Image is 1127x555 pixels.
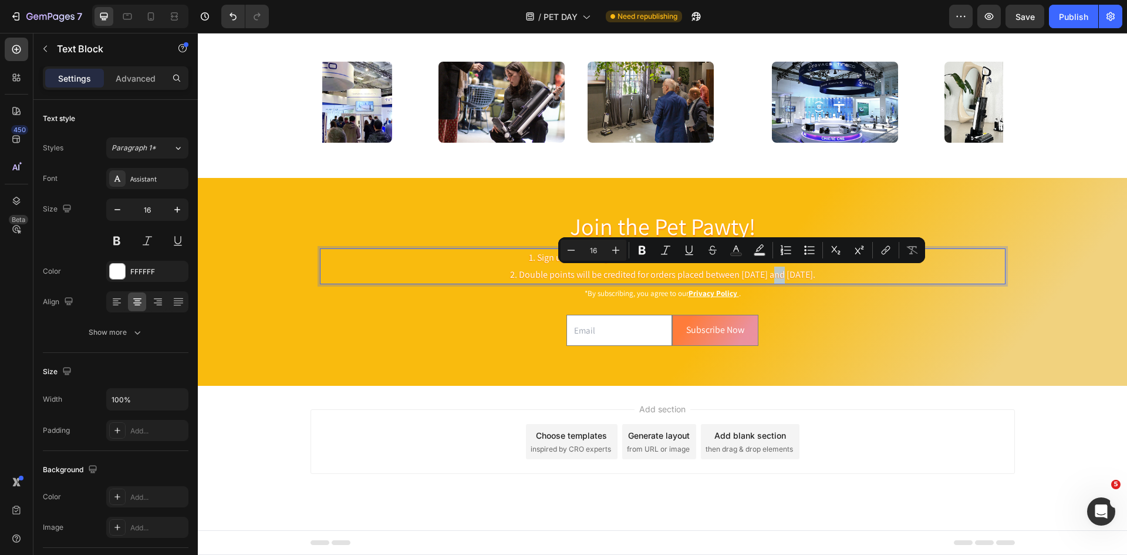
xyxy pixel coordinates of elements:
[43,294,76,310] div: Align
[106,137,188,159] button: Paragraph 1*
[43,492,61,502] div: Color
[437,370,492,382] span: Add section
[107,389,188,410] input: Auto
[89,327,143,338] div: Show more
[43,462,100,478] div: Background
[1059,11,1088,23] div: Publish
[43,322,188,343] button: Show more
[58,72,91,85] p: Settings
[43,143,63,153] div: Styles
[1111,480,1121,489] span: 5
[112,143,156,153] span: Paragraph 1*
[1005,5,1044,28] button: Save
[390,255,491,265] span: By subscribing, you agree to our
[488,289,546,306] div: Subscribe Now
[5,5,87,28] button: 7
[338,396,409,409] div: Choose templates
[430,396,492,409] div: Generate layout
[43,522,63,533] div: Image
[116,72,156,85] p: Advanced
[1087,497,1115,526] iframe: Intercom live chat
[77,9,82,23] p: 7
[429,411,492,422] span: from URL or image
[43,266,61,277] div: Color
[333,411,413,422] span: inspired by CRO experts
[474,282,561,313] button: Subscribe Now
[198,33,1127,555] iframe: Design area
[369,282,474,313] input: Email
[618,11,677,22] span: Need republishing
[43,173,58,184] div: Font
[57,42,157,56] p: Text Block
[130,174,185,184] div: Assistant
[508,411,595,422] span: then drag & drop elements
[541,255,543,265] span: .
[43,425,70,436] div: Padding
[43,394,62,405] div: Width
[130,523,185,533] div: Add...
[43,364,74,380] div: Size
[130,426,185,436] div: Add...
[11,125,28,134] div: 450
[558,237,925,263] div: Editor contextual toolbar
[9,215,28,224] div: Beta
[517,396,588,409] div: Add blank section
[1049,5,1098,28] button: Publish
[538,11,541,23] span: /
[43,113,75,124] div: Text style
[544,11,578,23] span: PET DAY
[491,257,539,265] a: Privacy Policy
[1015,12,1035,22] span: Save
[221,5,269,28] div: Undo/Redo
[130,267,185,277] div: FFFFFF
[130,492,185,503] div: Add...
[491,255,539,265] u: Privacy Policy
[43,201,74,217] div: Size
